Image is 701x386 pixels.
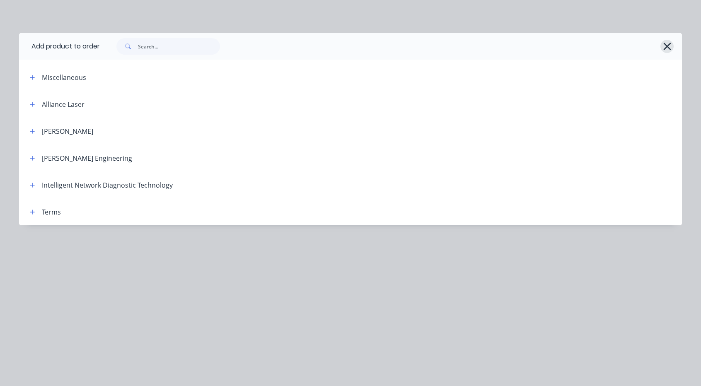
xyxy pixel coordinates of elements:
[42,207,61,217] div: Terms
[138,38,220,55] input: Search...
[19,33,100,60] div: Add product to order
[42,180,173,190] div: Intelligent Network Diagnostic Technology
[42,72,86,82] div: Miscellaneous
[42,126,93,136] div: [PERSON_NAME]
[42,153,132,163] div: [PERSON_NAME] Engineering
[42,99,85,109] div: Alliance Laser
